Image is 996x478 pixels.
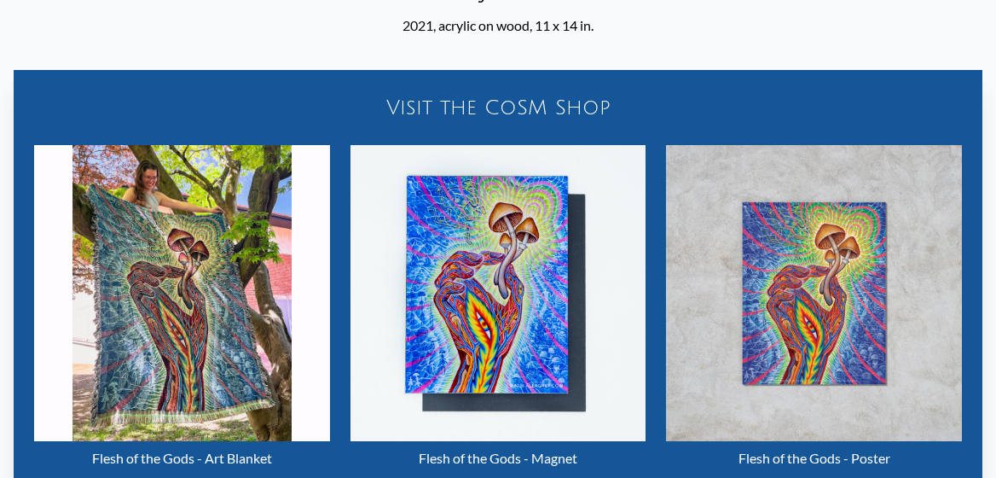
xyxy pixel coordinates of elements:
a: Visit the CoSM Shop [24,80,972,135]
img: Flesh of the Gods - Art Blanket [34,145,330,441]
div: Flesh of the Gods - Art Blanket [34,441,330,475]
img: Flesh of the Gods - Magnet [350,145,646,441]
div: Flesh of the Gods - Poster [666,441,962,475]
div: 2021, acrylic on wood, 11 x 14 in. [341,15,655,36]
a: Flesh of the Gods - Magnet [350,145,646,475]
img: Flesh of the Gods - Poster [666,145,962,441]
div: Flesh of the Gods - Magnet [350,441,646,475]
a: Flesh of the Gods - Poster [666,145,962,475]
a: Flesh of the Gods - Art Blanket [34,145,330,475]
